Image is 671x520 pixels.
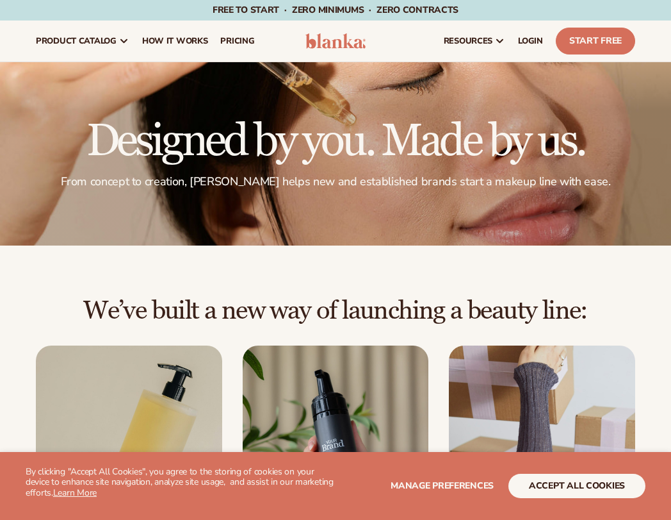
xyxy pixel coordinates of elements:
p: By clicking "Accept All Cookies", you agree to the storing of cookies on your device to enhance s... [26,467,335,499]
span: Manage preferences [391,480,494,492]
button: Manage preferences [391,474,494,498]
span: pricing [220,36,254,46]
a: resources [437,21,512,62]
a: How It Works [136,21,214,62]
span: How It Works [142,36,208,46]
a: product catalog [29,21,136,62]
span: product catalog [36,36,117,46]
a: Start Free [556,28,635,55]
a: LOGIN [512,21,549,62]
h1: Designed by you. Made by us. [36,119,635,164]
p: From concept to creation, [PERSON_NAME] helps new and established brands start a makeup line with... [36,174,635,189]
span: Free to start · ZERO minimums · ZERO contracts [213,4,458,16]
button: accept all cookies [508,474,645,498]
a: Learn More [53,487,97,499]
a: pricing [214,21,261,62]
span: resources [444,36,492,46]
img: logo [305,33,365,49]
h2: We’ve built a new way of launching a beauty line: [36,297,635,325]
span: LOGIN [518,36,543,46]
